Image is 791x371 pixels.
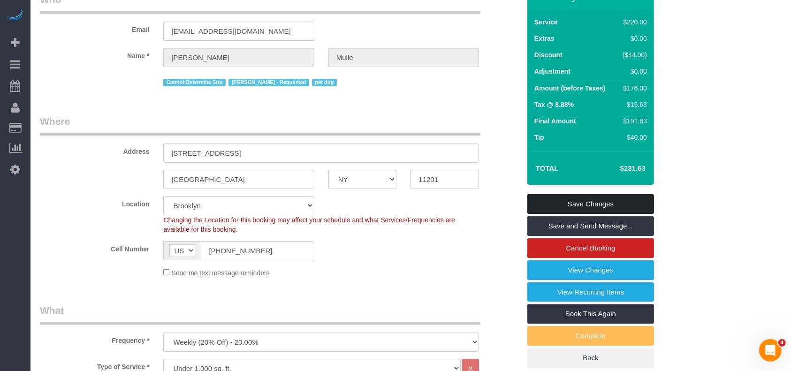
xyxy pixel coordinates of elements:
label: Discount [534,50,563,60]
label: Name * [33,48,156,61]
label: Adjustment [534,67,570,76]
a: Book This Again [527,304,654,324]
a: Save Changes [527,194,654,214]
img: Automaid Logo [6,9,24,23]
a: View Changes [527,260,654,280]
span: 4 [778,339,786,347]
span: [PERSON_NAME] - Requested [228,79,309,86]
label: Service [534,17,558,27]
legend: Where [40,114,480,136]
span: Cannot Determine Size [163,79,226,86]
label: Tip [534,133,544,142]
label: Frequency * [33,333,156,345]
input: Zip Code [411,170,479,189]
label: Final Amount [534,116,576,126]
a: Cancel Booking [527,238,654,258]
a: View Recurring Items [527,282,654,302]
label: Location [33,196,156,209]
label: Extras [534,34,555,43]
div: $0.00 [619,34,647,43]
span: Changing the Location for this booking may affect your schedule and what Services/Frequencies are... [163,216,455,233]
div: ($44.00) [619,50,647,60]
legend: What [40,303,480,325]
input: City [163,170,314,189]
div: $191.63 [619,116,647,126]
label: Cell Number [33,241,156,254]
div: $40.00 [619,133,647,142]
div: $176.00 [619,83,647,93]
input: Cell Number [201,241,314,260]
label: Amount (before Taxes) [534,83,605,93]
div: $220.00 [619,17,647,27]
label: Address [33,144,156,156]
input: Email [163,22,314,41]
a: Save and Send Message... [527,216,654,236]
iframe: Intercom live chat [759,339,782,362]
label: Email [33,22,156,34]
strong: Total [536,164,559,172]
input: Last Name [328,48,479,67]
input: First Name [163,48,314,67]
h4: $231.63 [592,165,646,173]
span: pet dog [312,79,337,86]
label: Tax @ 8.88% [534,100,574,109]
a: Back [527,348,654,368]
span: Send me text message reminders [171,269,269,277]
div: $15.63 [619,100,647,109]
div: $0.00 [619,67,647,76]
